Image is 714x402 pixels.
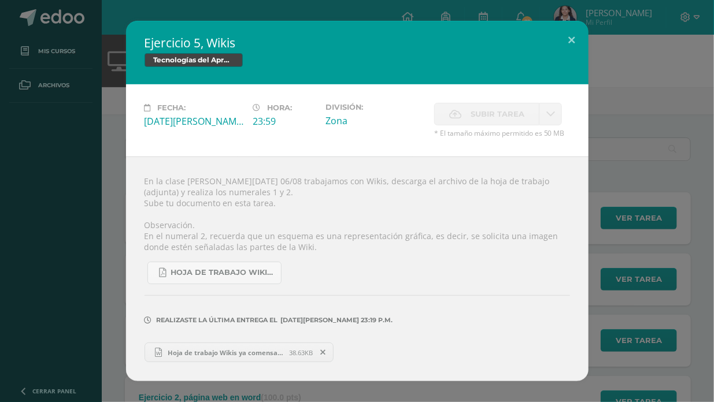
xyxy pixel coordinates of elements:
[278,320,393,321] span: [DATE][PERSON_NAME] 23:19 p.m.
[145,35,570,51] h2: Ejercicio 5, Wikis
[171,268,275,277] span: Hoja de trabajo Wikis.pdf
[471,103,524,125] span: Subir tarea
[162,348,289,357] span: Hoja de trabajo Wikis ya comensada 1.docx
[145,115,244,128] div: [DATE][PERSON_NAME]
[268,103,293,112] span: Hora:
[325,114,425,127] div: Zona
[434,128,570,138] span: * El tamaño máximo permitido es 50 MB
[434,103,539,125] label: La fecha de entrega ha expirado
[145,343,334,362] a: Hoja de trabajo Wikis ya comensada 1.docx 38.63KB
[158,103,186,112] span: Fecha:
[289,348,313,357] span: 38.63KB
[325,103,425,111] label: División:
[126,157,589,381] div: En la clase [PERSON_NAME][DATE] 06/08 trabajamos con Wikis, descarga el archivo de la hoja de tra...
[313,346,333,359] span: Remover entrega
[556,21,589,60] button: Close (Esc)
[147,262,282,284] a: Hoja de trabajo Wikis.pdf
[157,316,278,324] span: Realizaste la última entrega el
[145,53,243,67] span: Tecnologías del Aprendizaje y la Comunicación
[253,115,316,128] div: 23:59
[539,103,562,125] a: La fecha de entrega ha expirado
